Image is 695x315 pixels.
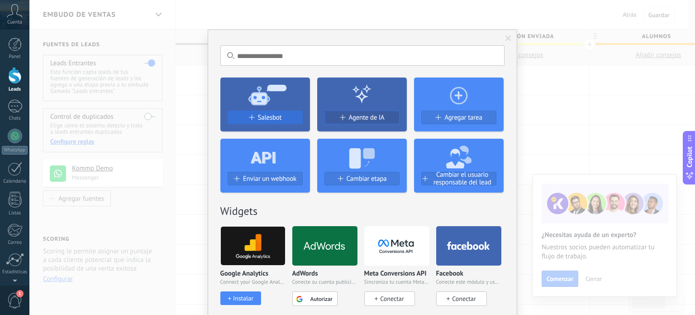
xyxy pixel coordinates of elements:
span: Salesbot [258,114,282,121]
button: Enviar un webhook [228,172,303,185]
div: Correo [2,240,28,246]
div: Instalar [233,295,253,302]
span: Cuenta [7,19,22,25]
button: Salesbot [228,111,303,124]
button: Agente de IA [324,111,400,124]
span: Agregar tarea [444,114,482,121]
button: Cambiar etapa [324,172,400,185]
p: Facebook [436,270,463,278]
span: Conecte este módulo y use la publicidad en Facebook [436,279,501,286]
p: Meta Conversions API [364,270,427,278]
span: Copilot [685,146,694,167]
div: Leads [2,87,28,92]
button: Instalar [220,291,261,305]
span: Cambiar el usuario responsable del lead [429,171,496,186]
a: Conectar [436,291,501,306]
div: Calendario [2,179,28,184]
h2: Widgets [220,204,505,218]
div: Chats [2,116,28,121]
span: 1 [16,290,24,297]
p: AdWords [292,270,318,278]
span: Autorizar [310,296,333,302]
a: Conectar [364,291,429,306]
span: Cambiar etapa [347,175,387,183]
button: Cambiar el usuario responsable del lead [421,172,496,185]
div: Estadísticas [2,269,28,275]
div: Panel [2,54,28,60]
p: Google Analytics [220,270,269,278]
span: Connect your Google Analytics account and create custom Google Analytics [220,279,286,286]
span: Conectar [380,295,404,303]
span: Sincroniza tu cuenta Meta para mejorar tus anuncios [364,279,429,286]
span: Conectar [452,295,476,303]
span: Enviar un webhook [243,175,296,183]
span: Agente de IA [349,114,385,121]
a: Autorizar [292,291,357,306]
div: WhatsApp [2,146,28,155]
button: Agregar tarea [421,111,496,124]
span: Conecte su cuenta publicitaria y configure la publicidad en Google [292,279,357,286]
img: google_analytics.png [221,224,285,268]
div: Listas [2,210,28,216]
